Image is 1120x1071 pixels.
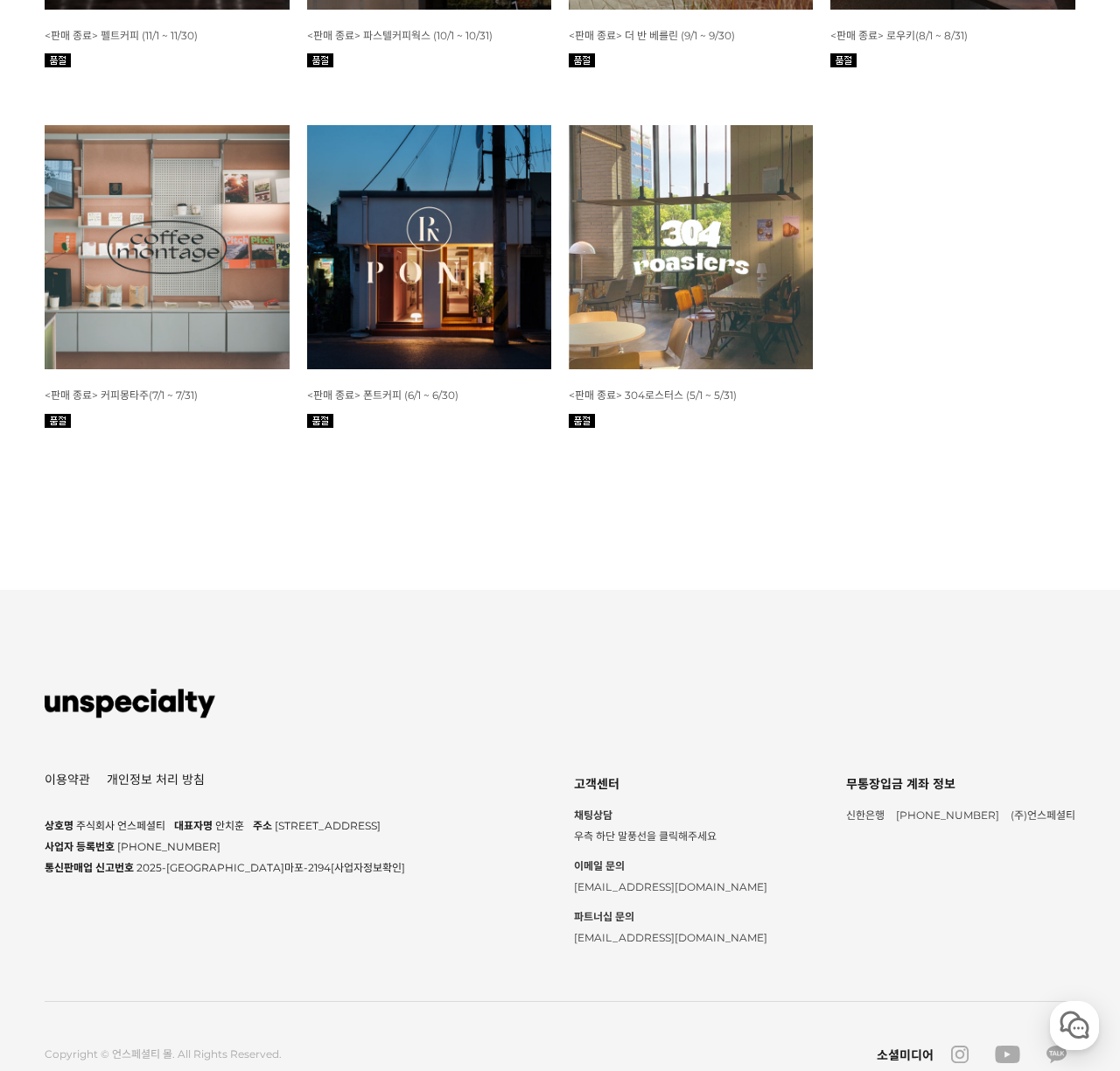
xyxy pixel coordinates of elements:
span: <판매 종료> 펠트커피 (11/1 ~ 11/30) [45,29,198,42]
span: [PHONE_NUMBER] [117,840,220,853]
img: 품절 [830,53,857,67]
span: 설정 [270,581,291,595]
span: 안치훈 [215,819,244,832]
strong: 파트너십 문의 [574,906,767,927]
img: 품절 [307,414,333,428]
img: 언스페셜티 몰 [45,677,214,730]
a: kakao [1038,1046,1075,1063]
span: <판매 종료> 더 반 베를린 (9/1 ~ 9/30) [569,29,735,42]
span: 대표자명 [174,819,213,832]
span: [EMAIL_ADDRESS][DOMAIN_NAME] [574,880,767,893]
span: <판매 종료> 파스텔커피웍스 (10/1 ~ 10/31) [307,29,493,42]
img: 6월 월픽 폰트커피 [307,125,551,369]
img: 품절 [569,414,595,428]
span: 대화 [160,582,181,596]
a: <판매 종료> 304로스터스 (5/1 ~ 5/31) [569,388,737,402]
img: 7월 월픽 커피몽타주 [45,125,289,369]
a: <판매 종료> 폰트커피 (6/1 ~ 6/30) [307,388,458,402]
span: [EMAIL_ADDRESS][DOMAIN_NAME] [574,931,767,944]
span: 사업자 등록번호 [45,840,115,853]
img: 품절 [307,53,333,67]
a: youtube [986,1046,1029,1063]
a: 대화 [115,555,226,598]
div: Copyright © 언스페셜티 몰. All Rights Reserved. [45,1046,282,1063]
span: <판매 종료> 304로스터스 (5/1 ~ 5/31) [569,388,737,402]
a: <판매 종료> 파스텔커피웍스 (10/1 ~ 10/31) [307,28,493,42]
span: 우측 하단 말풍선을 클릭해주세요 [574,829,717,843]
span: 통신판매업 신고번호 [45,861,134,874]
span: <판매 종료> 커피몽타주(7/1 ~ 7/31) [45,388,198,402]
span: [PHONE_NUMBER] [896,808,999,822]
a: instagram [942,1046,977,1063]
a: 개인정보 처리 방침 [107,773,205,786]
div: 소셜미디어 [877,1046,934,1063]
span: 주식회사 언스페셜티 [76,819,165,832]
strong: 채팅상담 [574,805,767,826]
a: <판매 종료> 더 반 베를린 (9/1 ~ 9/30) [569,28,735,42]
span: 2025-[GEOGRAPHIC_DATA]마포-2194 [136,861,405,874]
img: 품절 [569,53,595,67]
a: <판매 종료> 로우키(8/1 ~ 8/31) [830,28,968,42]
div: 고객센터 [574,772,767,796]
span: (주)언스페셜티 [1011,808,1075,822]
a: 홈 [5,555,115,598]
a: <판매 종료> 커피몽타주(7/1 ~ 7/31) [45,388,198,402]
span: 주소 [253,819,272,832]
span: <판매 종료> 로우키(8/1 ~ 8/31) [830,29,968,42]
a: <판매 종료> 펠트커피 (11/1 ~ 11/30) [45,28,198,42]
span: 신한은행 [846,808,885,822]
span: [STREET_ADDRESS] [275,819,381,832]
span: <판매 종료> 폰트커피 (6/1 ~ 6/30) [307,388,458,402]
a: [사업자정보확인] [331,861,405,874]
img: 품절 [45,414,71,428]
span: 홈 [55,581,66,595]
img: 5월 월픽 304로스터스 [569,125,813,369]
span: 상호명 [45,819,73,832]
a: 설정 [226,555,336,598]
img: 품절 [45,53,71,67]
a: 이용약관 [45,773,90,786]
strong: 이메일 문의 [574,856,767,877]
div: 무통장입금 계좌 정보 [846,772,1075,796]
